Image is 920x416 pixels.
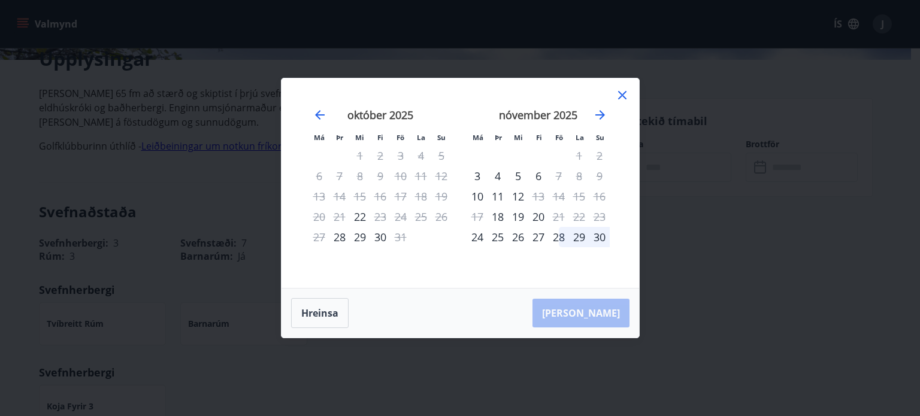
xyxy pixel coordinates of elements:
td: Not available. laugardagur, 11. október 2025 [411,166,431,186]
small: La [576,133,584,142]
small: Má [473,133,483,142]
small: Fö [555,133,563,142]
div: Move forward to switch to the next month. [593,108,607,122]
td: Not available. laugardagur, 8. nóvember 2025 [569,166,589,186]
td: Not available. fimmtudagur, 23. október 2025 [370,207,391,227]
td: Not available. laugardagur, 4. október 2025 [411,145,431,166]
td: Not available. þriðjudagur, 14. október 2025 [329,186,350,207]
strong: nóvember 2025 [499,108,577,122]
div: 19 [508,207,528,227]
small: Þr [336,133,343,142]
div: Aðeins innritun í boði [329,227,350,247]
td: Choose þriðjudagur, 4. nóvember 2025 as your check-in date. It’s available. [488,166,508,186]
td: Not available. fimmtudagur, 9. október 2025 [370,166,391,186]
td: Not available. mánudagur, 20. október 2025 [309,207,329,227]
td: Choose þriðjudagur, 18. nóvember 2025 as your check-in date. It’s available. [488,207,508,227]
div: 5 [508,166,528,186]
td: Choose fimmtudagur, 20. nóvember 2025 as your check-in date. It’s available. [528,207,549,227]
div: 26 [508,227,528,247]
button: Hreinsa [291,298,349,328]
td: Not available. föstudagur, 21. nóvember 2025 [549,207,569,227]
div: Aðeins útritun í boði [391,227,411,247]
small: La [417,133,425,142]
td: Not available. sunnudagur, 19. október 2025 [431,186,452,207]
td: Choose miðvikudagur, 19. nóvember 2025 as your check-in date. It’s available. [508,207,528,227]
td: Choose mánudagur, 3. nóvember 2025 as your check-in date. It’s available. [467,166,488,186]
td: Not available. mánudagur, 27. október 2025 [309,227,329,247]
td: Not available. þriðjudagur, 7. október 2025 [329,166,350,186]
td: Not available. föstudagur, 10. október 2025 [391,166,411,186]
td: Not available. föstudagur, 17. október 2025 [391,186,411,207]
td: Not available. laugardagur, 25. október 2025 [411,207,431,227]
td: Not available. föstudagur, 24. október 2025 [391,207,411,227]
td: Not available. sunnudagur, 16. nóvember 2025 [589,186,610,207]
small: Su [437,133,446,142]
td: Not available. miðvikudagur, 15. október 2025 [350,186,370,207]
td: Choose miðvikudagur, 12. nóvember 2025 as your check-in date. It’s available. [508,186,528,207]
td: Not available. fimmtudagur, 16. október 2025 [370,186,391,207]
div: Aðeins innritun í boði [467,186,488,207]
td: Not available. fimmtudagur, 2. október 2025 [370,145,391,166]
div: Aðeins innritun í boði [467,166,488,186]
div: Aðeins útritun í boði [549,207,569,227]
td: Not available. laugardagur, 1. nóvember 2025 [569,145,589,166]
div: 30 [589,227,610,247]
div: 4 [488,166,508,186]
td: Not available. sunnudagur, 5. október 2025 [431,145,452,166]
small: Má [314,133,325,142]
small: Mi [355,133,364,142]
td: Not available. þriðjudagur, 21. október 2025 [329,207,350,227]
td: Choose miðvikudagur, 29. október 2025 as your check-in date. It’s available. [350,227,370,247]
div: 27 [528,227,549,247]
td: Choose sunnudagur, 30. nóvember 2025 as your check-in date. It’s available. [589,227,610,247]
small: Fi [377,133,383,142]
td: Not available. föstudagur, 3. október 2025 [391,145,411,166]
div: Aðeins útritun í boði [549,166,569,186]
div: 28 [549,227,569,247]
td: Choose fimmtudagur, 6. nóvember 2025 as your check-in date. It’s available. [528,166,549,186]
td: Choose þriðjudagur, 11. nóvember 2025 as your check-in date. It’s available. [488,186,508,207]
td: Choose miðvikudagur, 5. nóvember 2025 as your check-in date. It’s available. [508,166,528,186]
td: Choose mánudagur, 10. nóvember 2025 as your check-in date. It’s available. [467,186,488,207]
td: Not available. mánudagur, 13. október 2025 [309,186,329,207]
td: Choose þriðjudagur, 25. nóvember 2025 as your check-in date. It’s available. [488,227,508,247]
div: 29 [350,227,370,247]
td: Not available. laugardagur, 15. nóvember 2025 [569,186,589,207]
td: Choose laugardagur, 29. nóvember 2025 as your check-in date. It’s available. [569,227,589,247]
td: Not available. miðvikudagur, 1. október 2025 [350,145,370,166]
div: Aðeins útritun í boði [528,186,549,207]
div: 30 [370,227,391,247]
div: Aðeins útritun í boði [370,207,391,227]
td: Choose miðvikudagur, 26. nóvember 2025 as your check-in date. It’s available. [508,227,528,247]
td: Choose fimmtudagur, 30. október 2025 as your check-in date. It’s available. [370,227,391,247]
td: Not available. föstudagur, 7. nóvember 2025 [549,166,569,186]
div: Aðeins innritun í boði [488,207,508,227]
small: Fi [536,133,542,142]
td: Choose miðvikudagur, 22. október 2025 as your check-in date. It’s available. [350,207,370,227]
td: Choose föstudagur, 28. nóvember 2025 as your check-in date. It’s available. [549,227,569,247]
div: 20 [528,207,549,227]
small: Fö [397,133,404,142]
small: Þr [495,133,502,142]
td: Choose fimmtudagur, 27. nóvember 2025 as your check-in date. It’s available. [528,227,549,247]
div: Aðeins innritun í boði [467,227,488,247]
td: Not available. laugardagur, 22. nóvember 2025 [569,207,589,227]
td: Not available. sunnudagur, 9. nóvember 2025 [589,166,610,186]
td: Not available. mánudagur, 6. október 2025 [309,166,329,186]
td: Not available. sunnudagur, 12. október 2025 [431,166,452,186]
strong: október 2025 [347,108,413,122]
td: Not available. mánudagur, 17. nóvember 2025 [467,207,488,227]
div: Move backward to switch to the previous month. [313,108,327,122]
td: Not available. laugardagur, 18. október 2025 [411,186,431,207]
div: 25 [488,227,508,247]
td: Not available. föstudagur, 31. október 2025 [391,227,411,247]
td: Not available. sunnudagur, 2. nóvember 2025 [589,145,610,166]
td: Not available. föstudagur, 14. nóvember 2025 [549,186,569,207]
td: Choose mánudagur, 24. nóvember 2025 as your check-in date. It’s available. [467,227,488,247]
small: Mi [514,133,523,142]
div: Aðeins innritun í boði [350,207,370,227]
div: 12 [508,186,528,207]
td: Not available. sunnudagur, 23. nóvember 2025 [589,207,610,227]
div: 11 [488,186,508,207]
div: 6 [528,166,549,186]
